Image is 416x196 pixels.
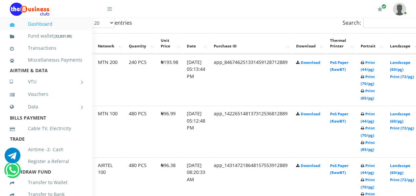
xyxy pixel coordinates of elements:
a: Landscape (60/pg) [390,60,410,72]
a: Landscape (60/pg) [390,163,410,175]
a: Print (72/pg) [390,126,414,130]
a: Data [10,98,82,115]
select: Showentries [90,18,115,28]
a: Print (85/pg) [361,140,375,152]
th: Purchase ID: activate to sort column ascending [210,33,291,54]
a: Transfer to Wallet [10,175,82,190]
a: Print (72/pg) [390,177,414,182]
a: Airtime -2- Cash [10,142,82,157]
a: PoS Paper (RawBT) [330,60,348,72]
a: Chat for support [5,153,20,163]
i: Renew/Upgrade Subscription [377,7,382,12]
th: Unit Price: activate to sort column ascending [157,33,182,54]
td: MTN 200 [94,54,124,105]
td: MTN 100 [94,106,124,157]
th: Download: activate to sort column ascending [292,33,325,54]
label: Show entries [76,18,132,28]
a: Print (72/pg) [390,74,414,79]
td: app_846746251331459128712889 [210,54,291,105]
a: VTU [10,73,82,90]
a: Transactions [10,41,82,56]
a: Print (70/pg) [361,74,375,86]
img: Logo [10,3,49,16]
a: Cable TV, Electricity [10,121,82,136]
a: Print (44/pg) [361,111,375,124]
a: Print (44/pg) [361,163,375,175]
a: Print (70/pg) [361,126,375,138]
a: PoS Paper (RawBT) [330,163,348,175]
th: Network: activate to sort column ascending [94,33,124,54]
td: [DATE] 05:12:48 PM [183,106,209,157]
b: 23,831.90 [55,34,71,39]
td: 480 PCS [125,106,156,157]
th: Thermal Printer: activate to sort column ascending [326,33,356,54]
td: 240 PCS [125,54,156,105]
th: Date: activate to sort column ascending [183,33,209,54]
a: Register a Referral [10,154,82,169]
a: Dashboard [10,16,82,32]
a: Chat for support [6,167,19,178]
a: Download [301,111,320,116]
a: Fund wallet[23,831.90] [10,28,82,44]
td: ₦96.99 [157,106,182,157]
td: app_142265148137312536812889 [210,106,291,157]
td: ₦193.98 [157,54,182,105]
a: Download [301,60,320,65]
td: [DATE] 05:13:44 PM [183,54,209,105]
a: PoS Paper (RawBT) [330,111,348,124]
span: Renew/Upgrade Subscription [381,4,386,9]
a: Landscape (60/pg) [390,111,410,124]
a: Print (70/pg) [361,177,375,189]
a: Vouchers [10,87,82,102]
a: Download [301,163,320,168]
th: Quantity: activate to sort column ascending [125,33,156,54]
img: User [393,3,406,15]
small: [ ] [54,34,72,39]
a: Print (44/pg) [361,60,375,72]
a: Miscellaneous Payments [10,52,82,68]
a: Print (85/pg) [361,88,375,100]
th: Portrait: activate to sort column ascending [357,33,385,54]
